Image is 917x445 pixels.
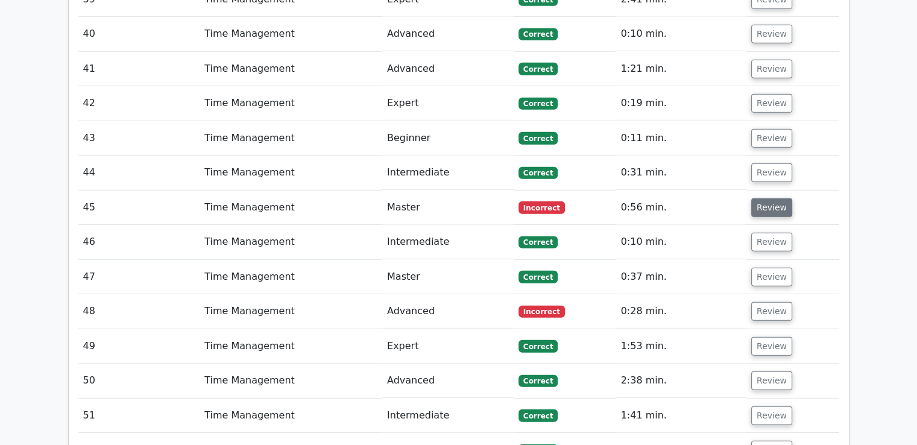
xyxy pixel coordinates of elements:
td: Intermediate [382,399,514,433]
td: Time Management [200,364,382,398]
td: Master [382,191,514,225]
td: Time Management [200,260,382,294]
td: Intermediate [382,156,514,190]
td: Time Management [200,329,382,364]
td: Expert [382,86,514,121]
td: 51 [78,399,200,433]
td: 0:19 min. [616,86,746,121]
button: Review [751,198,792,217]
td: 49 [78,329,200,364]
td: Time Management [200,399,382,433]
span: Correct [518,340,558,352]
td: 0:10 min. [616,17,746,51]
button: Review [751,268,792,286]
td: 42 [78,86,200,121]
td: 0:28 min. [616,294,746,329]
td: 48 [78,294,200,329]
td: Time Management [200,121,382,156]
td: Advanced [382,294,514,329]
td: Master [382,260,514,294]
td: 40 [78,17,200,51]
td: 41 [78,52,200,86]
span: Correct [518,28,558,40]
button: Review [751,371,792,390]
td: Time Management [200,294,382,329]
td: 2:38 min. [616,364,746,398]
span: Correct [518,132,558,144]
td: Advanced [382,52,514,86]
td: 46 [78,225,200,259]
td: 47 [78,260,200,294]
button: Review [751,60,792,78]
td: 0:11 min. [616,121,746,156]
td: 44 [78,156,200,190]
td: Time Management [200,17,382,51]
span: Correct [518,63,558,75]
span: Correct [518,409,558,421]
td: Time Management [200,156,382,190]
td: 45 [78,191,200,225]
td: Advanced [382,17,514,51]
td: 0:10 min. [616,225,746,259]
span: Incorrect [518,306,565,318]
button: Review [751,94,792,113]
td: Time Management [200,86,382,121]
td: Time Management [200,191,382,225]
span: Incorrect [518,201,565,213]
td: 1:41 min. [616,399,746,433]
td: Time Management [200,52,382,86]
td: Advanced [382,364,514,398]
span: Correct [518,375,558,387]
td: 50 [78,364,200,398]
td: 1:21 min. [616,52,746,86]
td: Beginner [382,121,514,156]
span: Correct [518,271,558,283]
span: Correct [518,236,558,248]
button: Review [751,163,792,182]
button: Review [751,406,792,425]
span: Correct [518,98,558,110]
td: Intermediate [382,225,514,259]
button: Review [751,337,792,356]
button: Review [751,129,792,148]
td: 43 [78,121,200,156]
button: Review [751,233,792,251]
td: 0:37 min. [616,260,746,294]
td: 0:56 min. [616,191,746,225]
td: 0:31 min. [616,156,746,190]
td: Expert [382,329,514,364]
td: 1:53 min. [616,329,746,364]
button: Review [751,302,792,321]
button: Review [751,25,792,43]
td: Time Management [200,225,382,259]
span: Correct [518,167,558,179]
